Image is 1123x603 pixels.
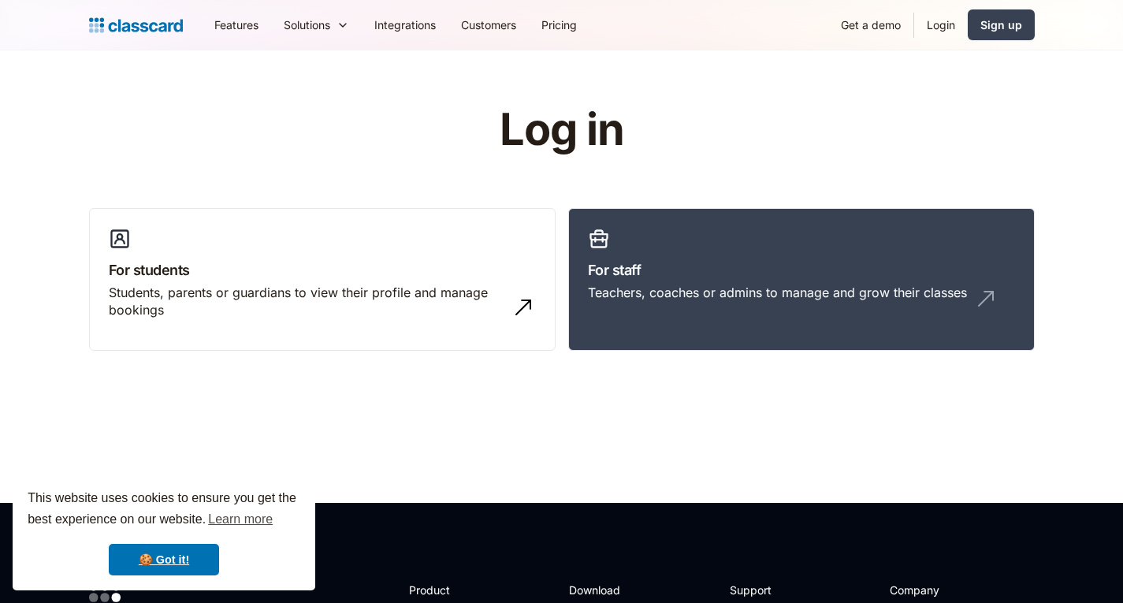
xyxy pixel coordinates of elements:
[588,284,967,301] div: Teachers, coaches or admins to manage and grow their classes
[890,582,995,598] h2: Company
[89,14,183,36] a: Logo
[529,7,589,43] a: Pricing
[271,7,362,43] div: Solutions
[968,9,1035,40] a: Sign up
[206,508,275,531] a: learn more about cookies
[109,544,219,575] a: dismiss cookie message
[362,7,448,43] a: Integrations
[730,582,794,598] h2: Support
[569,582,634,598] h2: Download
[914,7,968,43] a: Login
[448,7,529,43] a: Customers
[13,474,315,590] div: cookieconsent
[109,284,504,319] div: Students, parents or guardians to view their profile and manage bookings
[828,7,913,43] a: Get a demo
[202,7,271,43] a: Features
[284,17,330,33] div: Solutions
[311,106,812,154] h1: Log in
[980,17,1022,33] div: Sign up
[588,259,1015,281] h3: For staff
[109,259,536,281] h3: For students
[568,208,1035,352] a: For staffTeachers, coaches or admins to manage and grow their classes
[89,208,556,352] a: For studentsStudents, parents or guardians to view their profile and manage bookings
[409,582,493,598] h2: Product
[28,489,300,531] span: This website uses cookies to ensure you get the best experience on our website.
